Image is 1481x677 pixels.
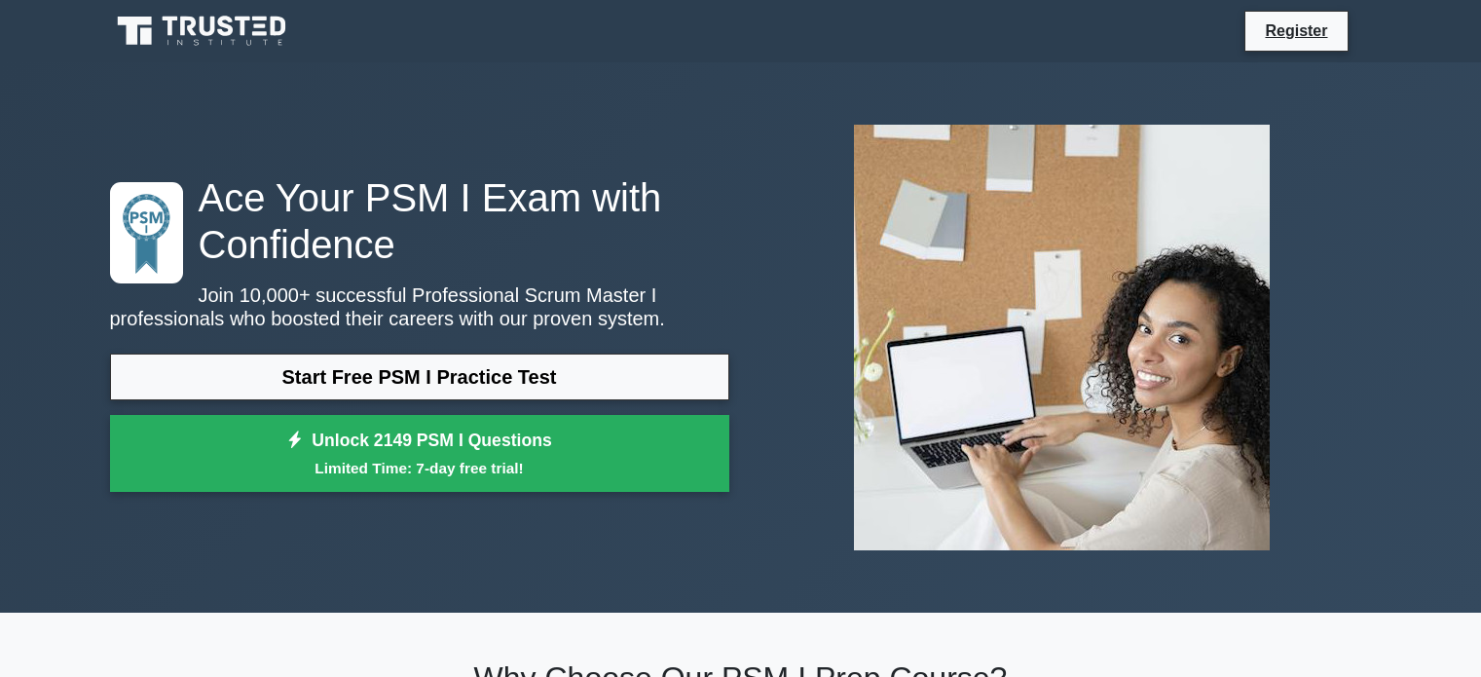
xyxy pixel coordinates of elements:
[134,457,705,479] small: Limited Time: 7-day free trial!
[1253,19,1339,43] a: Register
[110,415,729,493] a: Unlock 2149 PSM I QuestionsLimited Time: 7-day free trial!
[110,174,729,268] h1: Ace Your PSM I Exam with Confidence
[110,283,729,330] p: Join 10,000+ successful Professional Scrum Master I professionals who boosted their careers with ...
[110,354,729,400] a: Start Free PSM I Practice Test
